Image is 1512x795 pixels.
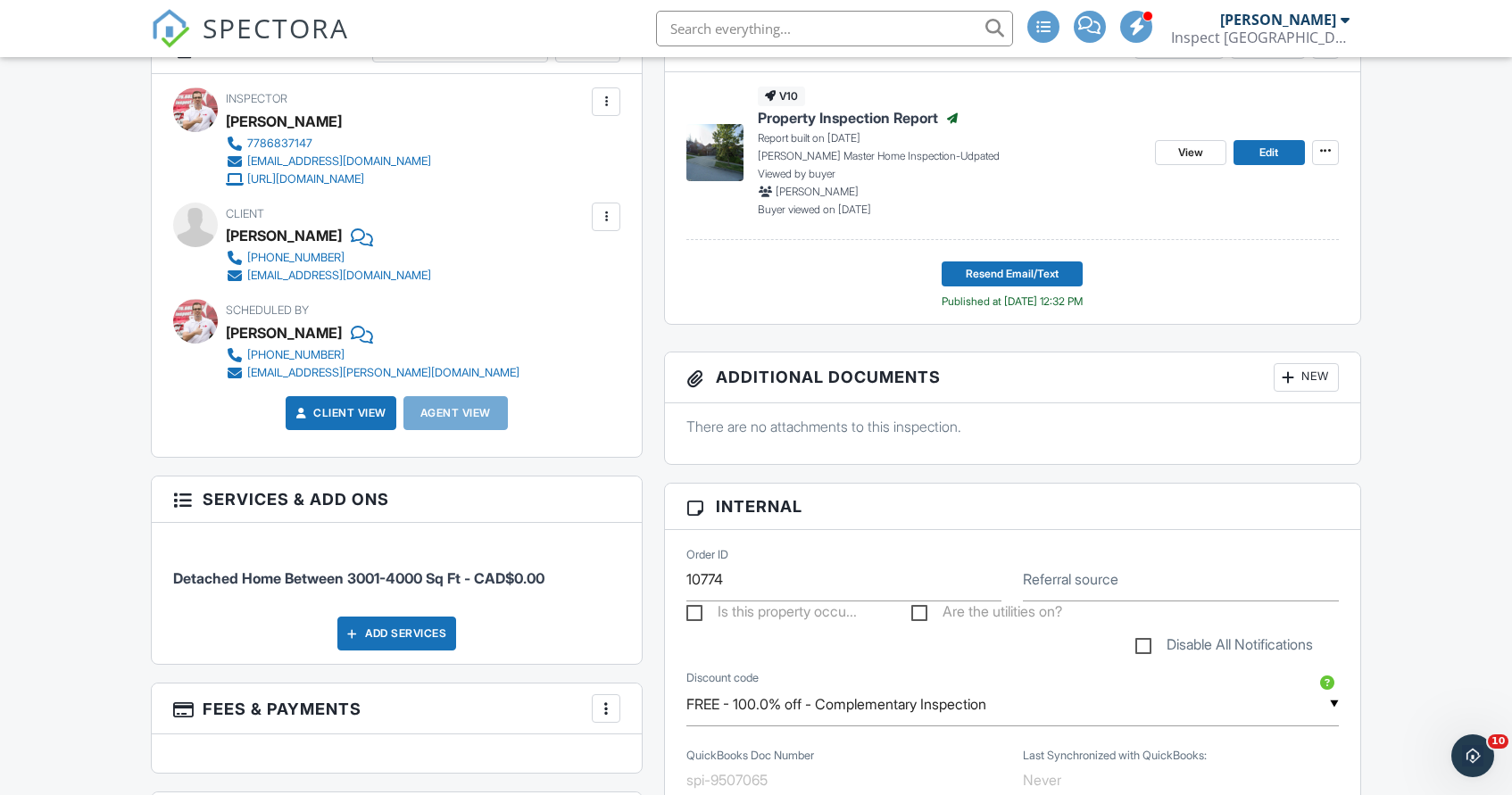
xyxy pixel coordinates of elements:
span: Detached Home Between 3001-4000 Sq Ft - CAD$0.00 [173,569,544,587]
a: 7786837147 [226,135,431,153]
li: Service: Detached Home Between 3001-4000 Sq Ft [173,536,620,602]
label: Last Synchronized with QuickBooks: [1023,748,1207,764]
img: The Best Home Inspection Software - Spectora [151,9,190,48]
h3: Additional Documents [665,352,1360,403]
div: [PERSON_NAME] [226,319,342,346]
iframe: Intercom live chat [1451,734,1494,777]
p: There are no attachments to this inspection. [686,417,1339,436]
div: 7786837147 [247,137,312,151]
h3: Fees & Payments [152,683,642,734]
div: [EMAIL_ADDRESS][PERSON_NAME][DOMAIN_NAME] [247,366,519,380]
label: QuickBooks Doc Number [686,748,814,764]
div: New [1274,363,1339,392]
a: [EMAIL_ADDRESS][PERSON_NAME][DOMAIN_NAME] [226,364,519,382]
input: Search everything... [656,11,1013,46]
div: [PERSON_NAME] [226,222,342,249]
label: Referral source [1023,569,1118,589]
h3: Internal [665,484,1360,530]
a: SPECTORA [151,24,349,62]
label: Is this property occupied? [686,603,857,625]
a: [PHONE_NUMBER] [226,249,431,267]
label: Disable All Notifications [1135,636,1313,658]
div: [PHONE_NUMBER] [247,251,345,265]
div: Inspect Canada [1171,29,1350,46]
div: [PHONE_NUMBER] [247,348,345,362]
div: [URL][DOMAIN_NAME] [247,172,364,186]
span: Scheduled By [226,303,309,317]
div: [EMAIL_ADDRESS][DOMAIN_NAME] [247,154,431,169]
span: Client [226,207,264,220]
h3: Services & Add ons [152,476,642,523]
div: [PERSON_NAME] [1220,11,1336,29]
span: SPECTORA [203,9,349,46]
div: [PERSON_NAME] [226,108,342,135]
div: [EMAIL_ADDRESS][DOMAIN_NAME] [247,269,431,283]
label: Are the utilities on? [911,603,1062,625]
label: Order ID [686,547,728,563]
a: Client View [292,404,386,422]
label: Discount code [686,670,759,686]
div: Add Services [337,617,456,650]
a: [PHONE_NUMBER] [226,346,519,364]
span: Inspector [226,92,287,105]
a: [EMAIL_ADDRESS][DOMAIN_NAME] [226,267,431,285]
a: [URL][DOMAIN_NAME] [226,170,431,188]
span: 10 [1488,734,1508,749]
a: [EMAIL_ADDRESS][DOMAIN_NAME] [226,153,431,170]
